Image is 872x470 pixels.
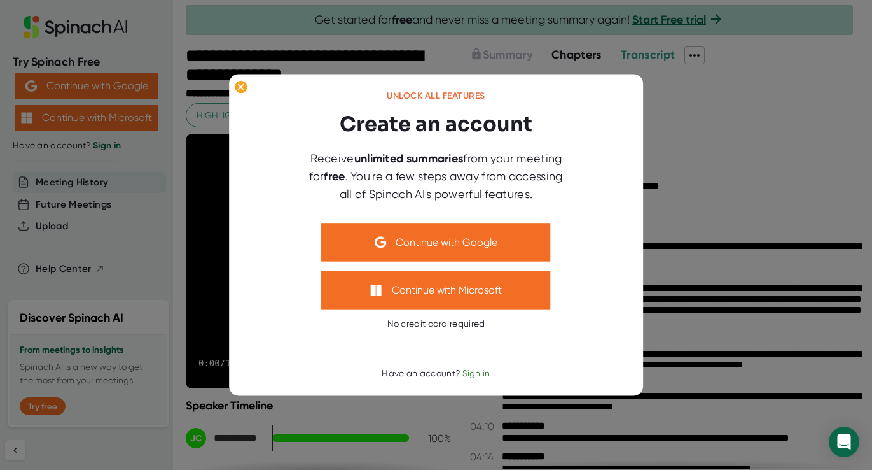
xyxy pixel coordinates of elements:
span: Sign in [462,368,490,378]
div: Receive from your meeting for . You're a few steps away from accessing all of Spinach AI's powerf... [303,150,570,203]
div: Unlock all features [387,90,485,102]
div: No credit card required [387,319,485,331]
div: Have an account? [382,368,490,380]
div: Open Intercom Messenger [829,427,859,457]
img: Aehbyd4JwY73AAAAAElFTkSuQmCC [375,237,386,248]
button: Continue with Microsoft [322,271,551,310]
button: Continue with Google [322,224,551,262]
h3: Create an account [340,110,532,140]
b: free [324,170,345,184]
b: unlimited summaries [354,152,464,166]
